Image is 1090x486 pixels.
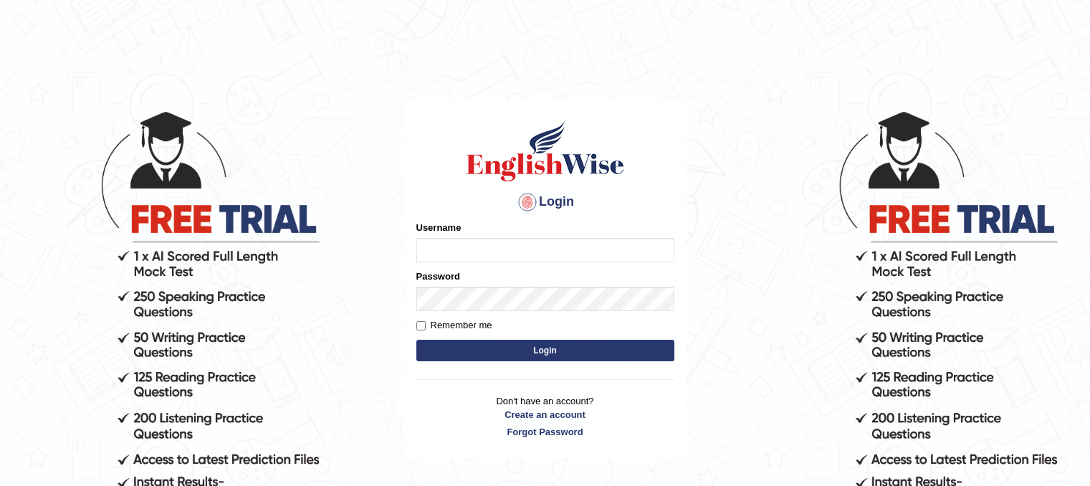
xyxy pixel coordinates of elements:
p: Don't have an account? [416,394,674,439]
a: Create an account [416,408,674,421]
label: Remember me [416,318,492,333]
h4: Login [416,191,674,214]
img: Logo of English Wise sign in for intelligent practice with AI [464,119,627,184]
input: Remember me [416,321,426,330]
a: Forgot Password [416,425,674,439]
label: Username [416,221,462,234]
label: Password [416,270,460,283]
button: Login [416,340,674,361]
